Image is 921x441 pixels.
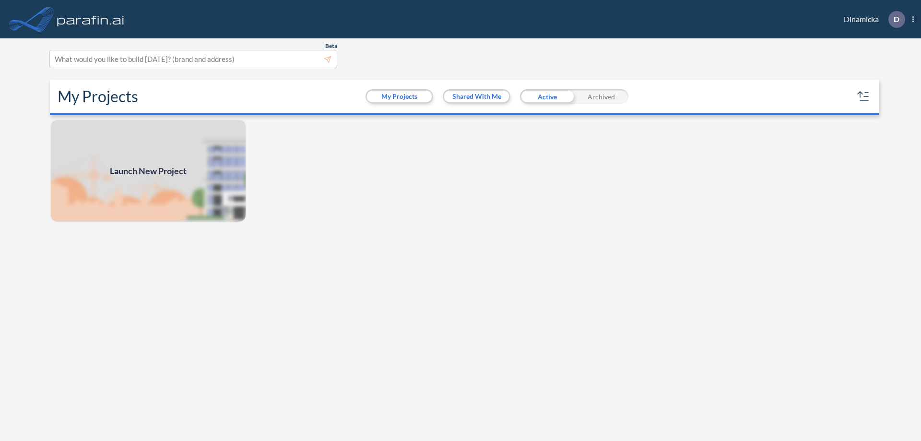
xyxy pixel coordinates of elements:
[856,89,871,104] button: sort
[367,91,432,102] button: My Projects
[574,89,628,104] div: Archived
[50,119,247,223] a: Launch New Project
[58,87,138,106] h2: My Projects
[520,89,574,104] div: Active
[325,42,337,50] span: Beta
[444,91,509,102] button: Shared With Me
[894,15,899,24] p: D
[829,11,914,28] div: Dinamicka
[55,10,126,29] img: logo
[110,165,187,178] span: Launch New Project
[50,119,247,223] img: add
